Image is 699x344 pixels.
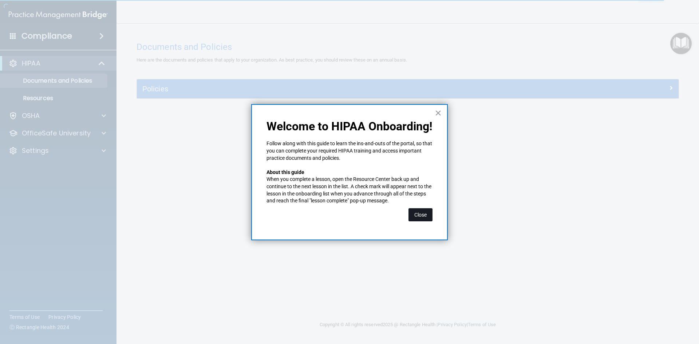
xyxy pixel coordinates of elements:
p: Welcome to HIPAA Onboarding! [266,119,433,133]
button: Close [435,107,442,119]
button: Close [408,208,433,221]
strong: About this guide [266,169,304,175]
p: When you complete a lesson, open the Resource Center back up and continue to the next lesson in t... [266,176,433,204]
p: Follow along with this guide to learn the ins-and-outs of the portal, so that you can complete yo... [266,140,433,162]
